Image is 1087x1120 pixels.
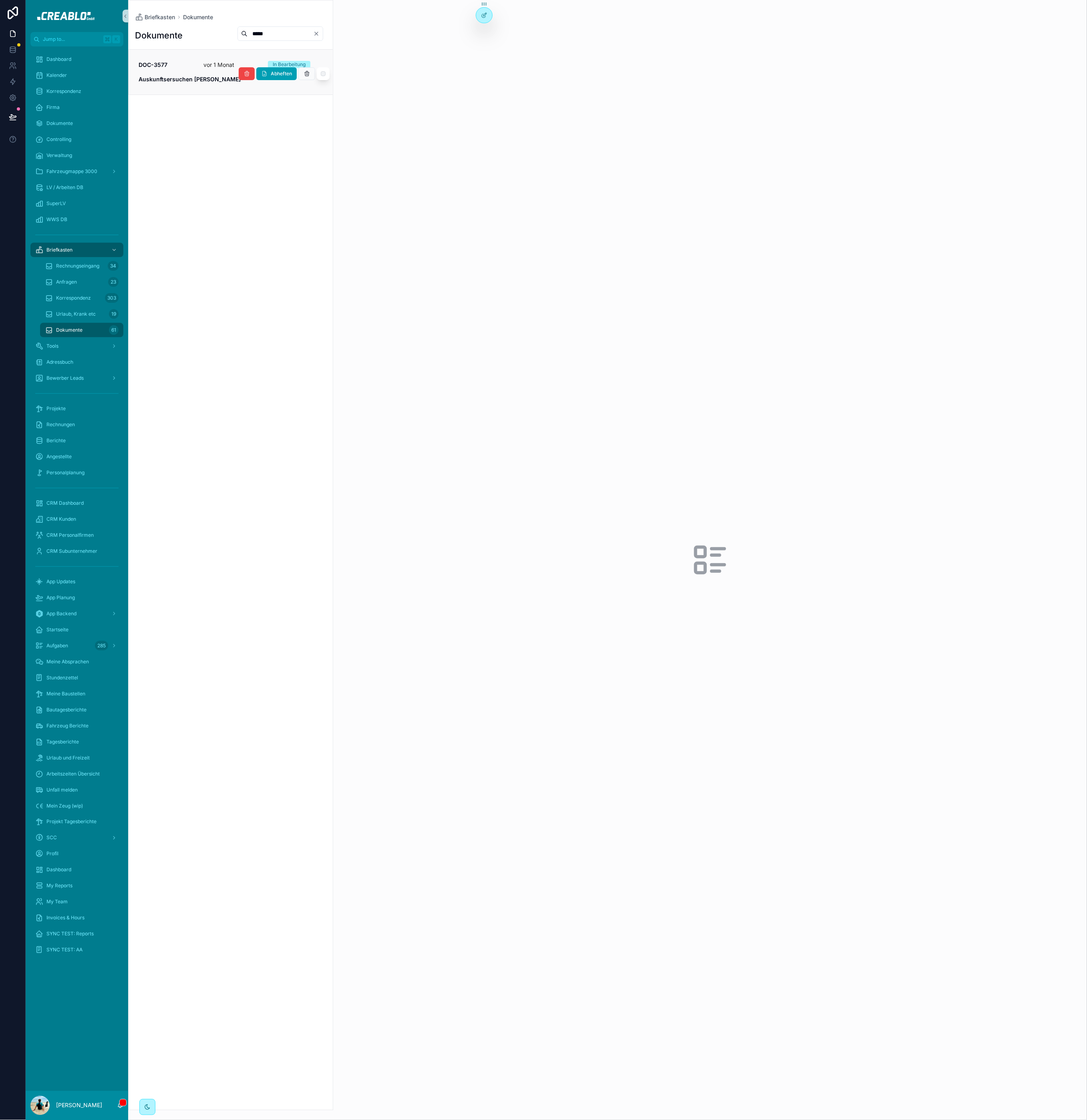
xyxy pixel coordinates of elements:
a: Berichte [30,433,123,448]
a: DOC-3577vor 1 MonatIn BearbeitungAuskunftsersuchen [PERSON_NAME]Abheften [129,50,333,95]
span: Briefkasten [46,247,72,253]
a: Meine Absprachen [30,655,123,669]
span: Dashboard [46,56,71,62]
span: CRM Personalfirmen [46,532,94,538]
a: Dokumente61 [40,323,123,337]
span: WWS DB [46,216,67,223]
a: App Backend [30,606,123,621]
a: Urlaub, Krank etc19 [40,307,123,321]
span: SYNC TEST: Reports [46,931,94,937]
span: Adressbuch [46,359,73,365]
a: Unfall melden [30,783,123,797]
a: Bewerber Leads [30,371,123,385]
span: Tools [46,343,58,349]
span: Verwaltung [46,152,72,159]
span: Korrespondenz [46,88,81,95]
span: Jump to... [43,36,100,42]
div: 303 [105,293,119,303]
span: Unfall melden [46,787,78,793]
span: Aufgaben [46,643,68,649]
a: Urlaub und Freizeit [30,751,123,765]
a: Controlling [30,132,123,147]
span: Fahrzeug Berichte [46,723,89,729]
span: Kalender [46,72,67,79]
a: Kalender [30,68,123,83]
a: Invoices & Hours [30,911,123,925]
a: Firma [30,100,123,115]
a: Projekt Tagesberichte [30,815,123,829]
span: Bewerber Leads [46,375,84,381]
a: Rechnungseingang34 [40,259,123,273]
a: Mein Zeug (wip) [30,799,123,813]
a: Angestellte [30,449,123,464]
strong: Auskunftsersuchen [PERSON_NAME] [139,76,241,83]
button: Abheften [256,67,297,80]
span: Bautagesberichte [46,707,87,713]
span: Dokumente [183,13,213,21]
a: Dokumente [30,116,123,131]
a: WWS DB [30,212,123,227]
a: Verwaltung [30,148,123,163]
span: Meine Absprachen [46,659,89,665]
a: Fahrzeugmappe 3000 [30,164,123,179]
span: Urlaub, Krank etc [56,311,96,317]
span: Personalplanung [46,469,85,476]
a: Startseite [30,622,123,637]
span: CRM Subunternehmer [46,548,97,554]
a: App Updates [30,574,123,589]
span: SYNC TEST: AA [46,947,83,953]
span: Firma [46,104,60,111]
a: Arbeitszeiten Übersicht [30,767,123,781]
a: Dashboard [30,863,123,877]
span: CRM Kunden [46,516,76,522]
span: Angestellte [46,453,72,460]
a: Korrespondenz303 [40,291,123,305]
span: Startseite [46,626,68,633]
span: Abheften [271,71,292,77]
a: App Planung [30,590,123,605]
a: CRM Kunden [30,512,123,526]
span: Projekt Tagesberichte [46,819,97,825]
span: Tagesberichte [46,739,79,745]
a: My Team [30,895,123,909]
span: Stundenzettel [46,675,78,681]
div: 19 [109,309,119,319]
a: Briefkasten [135,13,175,21]
span: App Backend [46,610,76,617]
a: Korrespondenz [30,84,123,99]
a: Adressbuch [30,355,123,369]
button: Jump to...K [30,32,123,46]
span: Urlaub und Freizeit [46,755,90,761]
strong: DOC-3577 [139,61,167,68]
a: Rechnungen [30,417,123,432]
span: Controlling [46,136,71,143]
a: Personalplanung [30,465,123,480]
span: LV / Arbeiten DB [46,184,83,191]
a: Fahrzeug Berichte [30,719,123,733]
a: SYNC TEST: Reports [30,927,123,941]
h1: Dokumente [135,30,183,41]
a: CRM Personalfirmen [30,528,123,542]
a: Projekte [30,401,123,416]
span: Anfragen [56,279,77,285]
span: Berichte [46,437,66,444]
a: Aufgaben285 [30,639,123,653]
span: App Planung [46,594,75,601]
span: Invoices & Hours [46,915,85,921]
a: LV / Arbeiten DB [30,180,123,195]
span: My Team [46,899,68,905]
span: Briefkasten [145,13,175,21]
a: Dashboard [30,52,123,66]
a: CRM Subunternehmer [30,544,123,558]
span: Dokumente [56,327,83,333]
span: Mein Zeug (wip) [46,803,83,809]
a: Anfragen23 [40,275,123,289]
div: 34 [108,261,119,271]
button: Clear [313,30,323,37]
a: Meine Baustellen [30,687,123,701]
div: 61 [109,325,119,335]
span: Projekte [46,405,66,412]
div: 285 [95,641,108,651]
span: Rechnungen [46,421,75,428]
span: Meine Baustellen [46,691,85,697]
